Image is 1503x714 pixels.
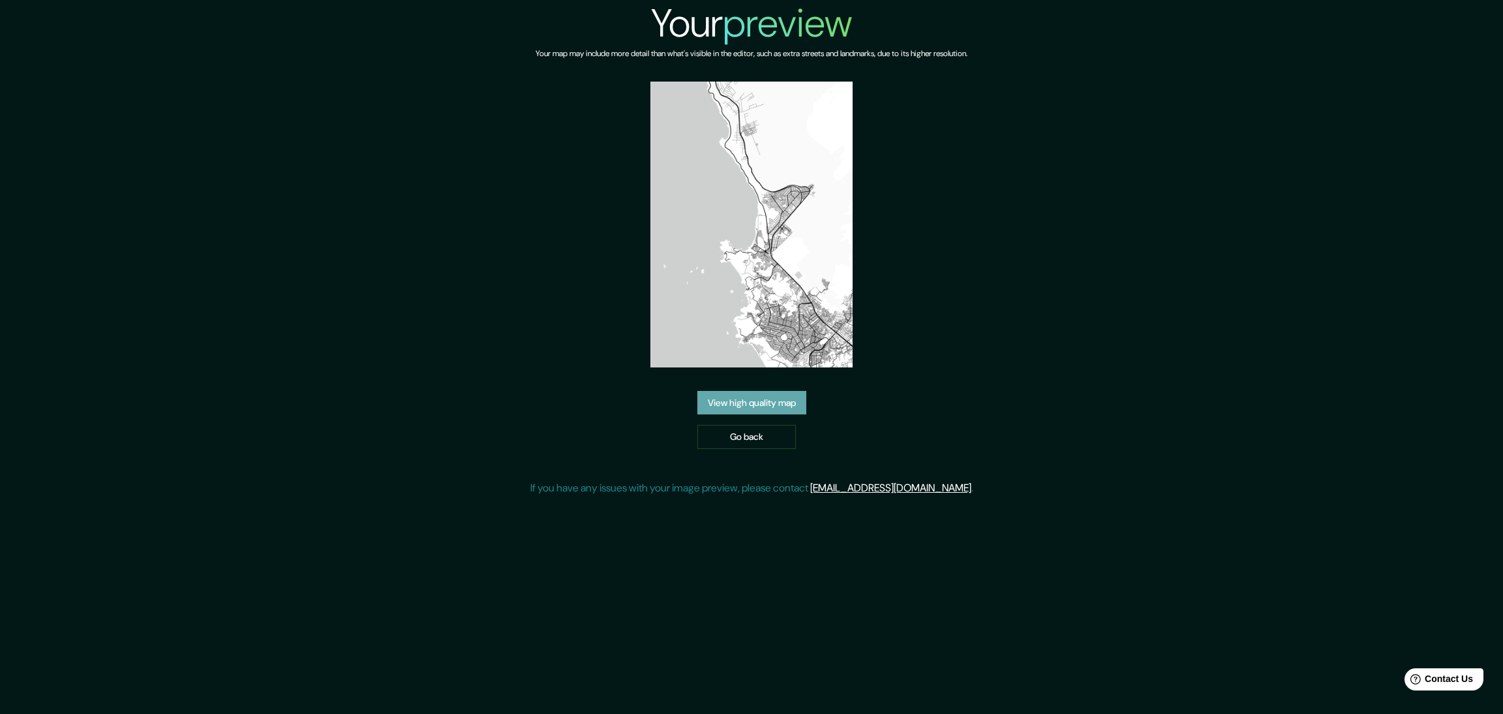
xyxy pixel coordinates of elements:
[650,82,853,367] img: created-map-preview
[536,47,967,61] h6: Your map may include more detail than what's visible in the editor, such as extra streets and lan...
[1387,663,1489,700] iframe: Help widget launcher
[697,391,806,415] a: View high quality map
[810,481,971,495] a: [EMAIL_ADDRESS][DOMAIN_NAME]
[697,425,796,449] a: Go back
[530,480,973,496] p: If you have any issues with your image preview, please contact .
